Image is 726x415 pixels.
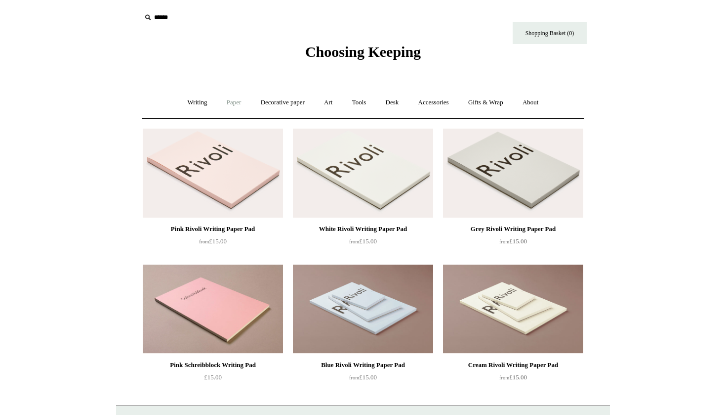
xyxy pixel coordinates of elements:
a: Blue Rivoli Writing Paper Pad Blue Rivoli Writing Paper Pad [293,265,433,354]
a: Tools [343,90,375,116]
div: Grey Rivoli Writing Paper Pad [445,223,581,235]
a: Pink Schreibblock Writing Pad £15.00 [143,359,283,400]
span: £15.00 [204,373,222,381]
a: Pink Schreibblock Writing Pad Pink Schreibblock Writing Pad [143,265,283,354]
div: Pink Rivoli Writing Paper Pad [145,223,281,235]
a: Desk [377,90,408,116]
div: White Rivoli Writing Paper Pad [295,223,431,235]
a: Pink Rivoli Writing Paper Pad Pink Rivoli Writing Paper Pad [143,129,283,218]
img: Grey Rivoli Writing Paper Pad [443,129,583,218]
span: from [499,375,509,380]
a: Blue Rivoli Writing Paper Pad from£15.00 [293,359,433,400]
span: £15.00 [499,373,527,381]
div: Blue Rivoli Writing Paper Pad [295,359,431,371]
img: White Rivoli Writing Paper Pad [293,129,433,218]
img: Pink Rivoli Writing Paper Pad [143,129,283,218]
div: Pink Schreibblock Writing Pad [145,359,281,371]
span: £15.00 [349,237,377,245]
a: Cream Rivoli Writing Paper Pad from£15.00 [443,359,583,400]
a: Choosing Keeping [305,51,421,58]
a: Accessories [409,90,458,116]
span: from [199,239,209,244]
a: Paper [218,90,250,116]
img: Pink Schreibblock Writing Pad [143,265,283,354]
a: Grey Rivoli Writing Paper Pad Grey Rivoli Writing Paper Pad [443,129,583,218]
a: Shopping Basket (0) [513,22,587,44]
a: Cream Rivoli Writing Paper Pad Cream Rivoli Writing Paper Pad [443,265,583,354]
span: £15.00 [199,237,227,245]
a: About [514,90,548,116]
span: Choosing Keeping [305,44,421,60]
a: Writing [179,90,216,116]
a: Pink Rivoli Writing Paper Pad from£15.00 [143,223,283,264]
div: Cream Rivoli Writing Paper Pad [445,359,581,371]
img: Blue Rivoli Writing Paper Pad [293,265,433,354]
span: from [499,239,509,244]
a: Grey Rivoli Writing Paper Pad from£15.00 [443,223,583,264]
a: Gifts & Wrap [459,90,512,116]
span: £15.00 [499,237,527,245]
span: from [349,375,359,380]
span: from [349,239,359,244]
a: Decorative paper [252,90,314,116]
a: Art [315,90,341,116]
span: £15.00 [349,373,377,381]
a: White Rivoli Writing Paper Pad from£15.00 [293,223,433,264]
a: White Rivoli Writing Paper Pad White Rivoli Writing Paper Pad [293,129,433,218]
img: Cream Rivoli Writing Paper Pad [443,265,583,354]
